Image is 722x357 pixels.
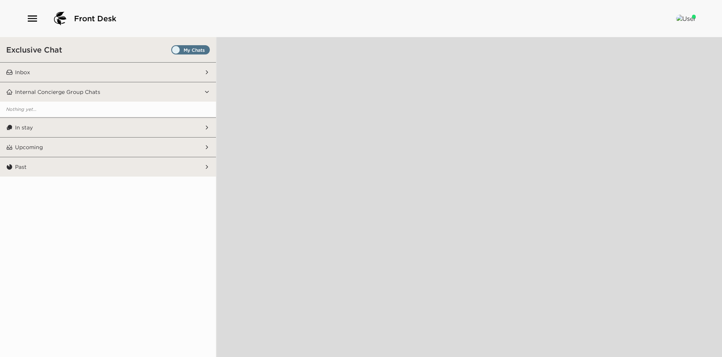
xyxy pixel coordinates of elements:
[15,88,100,95] p: Internal Concierge Group Chats
[13,138,204,157] button: Upcoming
[74,13,116,24] span: Front Desk
[51,9,69,28] img: logo
[676,15,696,22] img: User
[6,45,62,54] h3: Exclusive Chat
[15,144,43,151] p: Upcoming
[13,118,204,137] button: In stay
[15,163,27,170] p: Past
[15,124,33,131] p: In stay
[15,69,30,76] p: Inbox
[13,157,204,177] button: Past
[171,45,210,54] label: Set all destinations
[13,63,204,82] button: Inbox
[13,82,204,102] button: Internal Concierge Group Chats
